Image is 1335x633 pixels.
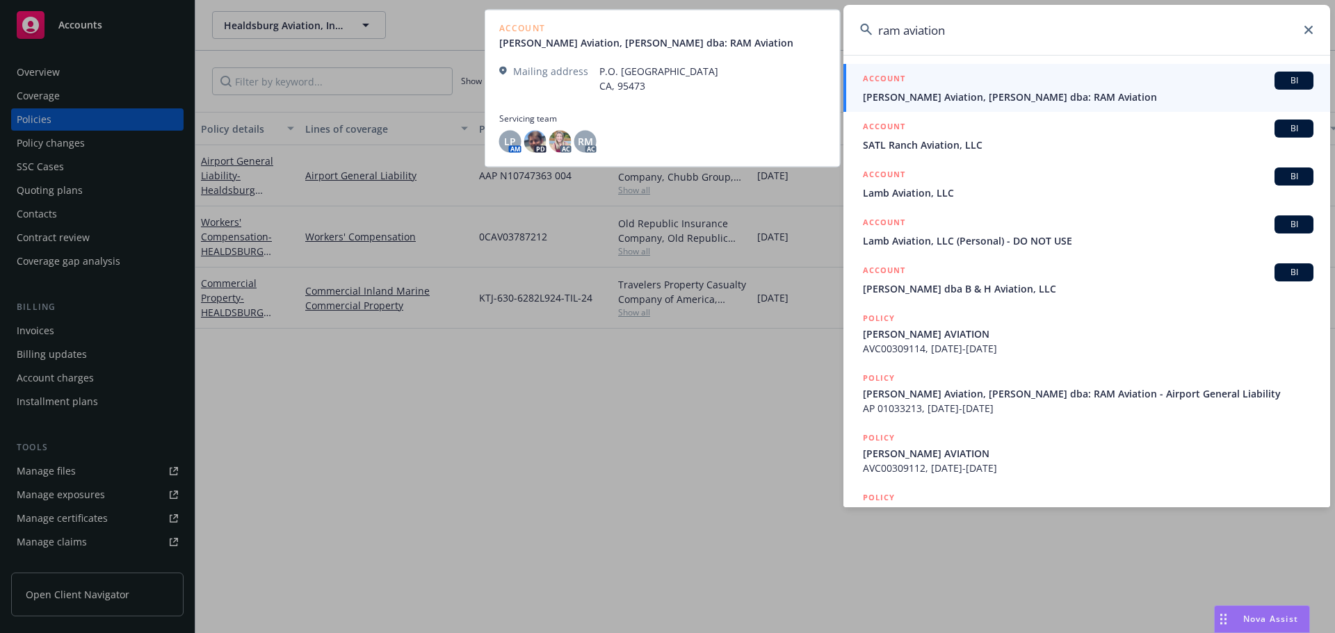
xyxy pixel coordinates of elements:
span: [PERSON_NAME] dba B & H Aviation, LLC [863,281,1313,296]
h5: ACCOUNT [863,215,905,232]
button: Nova Assist [1214,605,1310,633]
span: BI [1280,74,1308,87]
a: ACCOUNTBILamb Aviation, LLC (Personal) - DO NOT USE [843,208,1330,256]
span: BI [1280,122,1308,135]
span: BI [1280,218,1308,231]
input: Search... [843,5,1330,55]
span: AVC00309112, [DATE]-[DATE] [863,461,1313,475]
h5: POLICY [863,491,895,504]
a: POLICY[PERSON_NAME] AVIATIONAVC00309114, [DATE]-[DATE] [843,304,1330,363]
a: POLICY[PERSON_NAME] AVIATIONAVC00309112, [DATE]-[DATE] [843,423,1330,483]
h5: ACCOUNT [863,263,905,280]
a: ACCOUNTBI[PERSON_NAME] dba B & H Aviation, LLC [843,256,1330,304]
h5: POLICY [863,431,895,445]
span: [PERSON_NAME] AVIATION [863,446,1313,461]
h5: ACCOUNT [863,167,905,184]
div: Drag to move [1215,606,1232,632]
a: POLICY[PERSON_NAME] Aviation - Airport General Liability [843,483,1330,543]
span: SATL Ranch Aviation, LLC [863,138,1313,152]
h5: ACCOUNT [863,72,905,88]
span: [PERSON_NAME] Aviation, [PERSON_NAME] dba: RAM Aviation - Airport General Liability [863,386,1313,401]
a: ACCOUNTBISATL Ranch Aviation, LLC [843,112,1330,160]
h5: POLICY [863,371,895,385]
span: [PERSON_NAME] AVIATION [863,327,1313,341]
span: Nova Assist [1243,613,1298,625]
span: Lamb Aviation, LLC (Personal) - DO NOT USE [863,233,1313,248]
span: Lamb Aviation, LLC [863,186,1313,200]
span: [PERSON_NAME] Aviation - Airport General Liability [863,506,1313,520]
a: ACCOUNTBILamb Aviation, LLC [843,160,1330,208]
span: AVC00309114, [DATE]-[DATE] [863,341,1313,356]
span: [PERSON_NAME] Aviation, [PERSON_NAME] dba: RAM Aviation [863,90,1313,104]
span: AP 01033213, [DATE]-[DATE] [863,401,1313,416]
h5: ACCOUNT [863,120,905,136]
a: ACCOUNTBI[PERSON_NAME] Aviation, [PERSON_NAME] dba: RAM Aviation [843,64,1330,112]
h5: POLICY [863,311,895,325]
span: BI [1280,266,1308,279]
a: POLICY[PERSON_NAME] Aviation, [PERSON_NAME] dba: RAM Aviation - Airport General LiabilityAP 01033... [843,363,1330,423]
span: BI [1280,170,1308,183]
